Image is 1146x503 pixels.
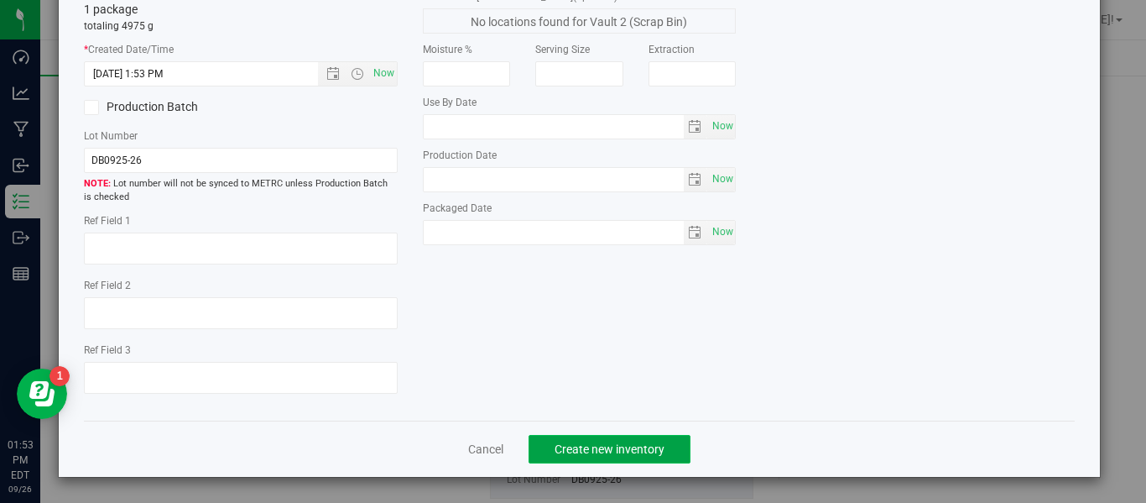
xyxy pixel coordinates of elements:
button: Create new inventory [529,435,690,464]
span: Set Current date [708,167,737,191]
label: Serving Size [535,42,623,57]
span: select [707,115,735,139]
label: Extraction [649,42,737,57]
span: Set Current date [708,220,737,244]
p: totaling 4975 g [84,18,398,34]
a: Cancel [468,441,503,458]
iframe: Resource center unread badge [49,366,70,386]
span: 1 package [84,3,138,16]
span: Create new inventory [555,443,664,456]
span: select [684,221,708,244]
span: Set Current date [708,114,737,139]
span: Lot number will not be synced to METRC unless Production Batch is checked [84,177,398,205]
span: No locations found for Vault 2 (Scrap Bin) [423,8,737,34]
label: Production Date [423,148,737,163]
span: select [707,221,735,244]
span: select [684,168,708,191]
span: Set Current date [369,61,398,86]
label: Ref Field 1 [84,213,398,228]
span: Open the time view [343,67,372,81]
span: select [684,115,708,139]
label: Packaged Date [423,201,737,216]
span: select [707,168,735,191]
label: Moisture % [423,42,511,57]
label: Ref Field 3 [84,343,398,358]
iframe: Resource center [17,369,67,419]
label: Production Batch [84,98,228,116]
label: Created Date/Time [84,42,398,57]
label: Lot Number [84,128,398,144]
label: Ref Field 2 [84,278,398,293]
label: Use By Date [423,95,737,110]
span: Open the date view [318,67,346,81]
